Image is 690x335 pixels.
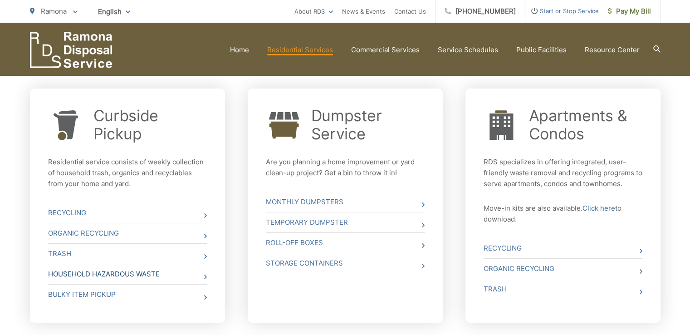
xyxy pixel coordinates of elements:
[516,44,567,55] a: Public Facilities
[266,192,425,212] a: Monthly Dumpsters
[267,44,333,55] a: Residential Services
[294,6,333,17] a: About RDS
[438,44,498,55] a: Service Schedules
[582,203,615,214] a: Click here
[484,279,642,299] a: Trash
[93,107,207,143] a: Curbside Pickup
[585,44,640,55] a: Resource Center
[484,238,642,258] a: Recycling
[266,157,425,178] p: Are you planning a home improvement or yard clean-up project? Get a bin to throw it in!
[266,233,425,253] a: Roll-Off Boxes
[48,264,207,284] a: Household Hazardous Waste
[48,244,207,264] a: Trash
[342,6,385,17] a: News & Events
[48,285,207,305] a: Bulky Item Pickup
[484,259,642,279] a: Organic Recycling
[48,157,207,189] p: Residential service consists of weekly collection of household trash, organics and recyclables fr...
[394,6,426,17] a: Contact Us
[30,32,113,68] a: EDCD logo. Return to the homepage.
[41,7,67,15] span: Ramona
[230,44,249,55] a: Home
[484,157,642,189] p: RDS specializes in offering integrated, user-friendly waste removal and recycling programs to ser...
[351,44,420,55] a: Commercial Services
[48,223,207,243] a: Organic Recycling
[484,203,642,225] p: Move-in kits are also available. to download.
[48,203,207,223] a: Recycling
[608,6,651,17] span: Pay My Bill
[529,107,642,143] a: Apartments & Condos
[91,4,137,20] span: English
[311,107,425,143] a: Dumpster Service
[266,212,425,232] a: Temporary Dumpster
[266,253,425,273] a: Storage Containers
